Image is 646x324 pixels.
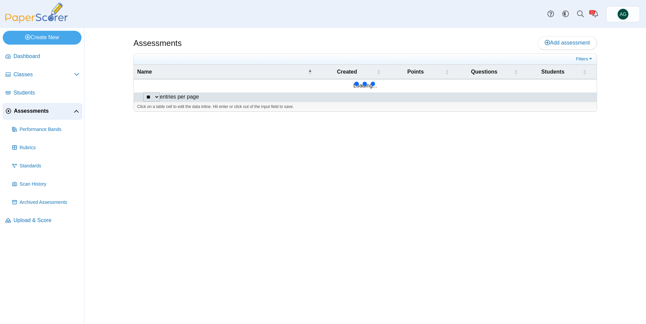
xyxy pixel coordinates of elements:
[445,69,449,75] span: Points : Activate to sort
[3,31,81,44] a: Create New
[582,69,587,75] span: Students : Activate to sort
[3,49,82,65] a: Dashboard
[20,163,79,169] span: Standards
[525,68,581,76] span: Students
[20,144,79,151] span: Rubrics
[160,94,199,100] label: entries per page
[3,3,70,23] img: PaperScorer
[3,213,82,229] a: Upload & Score
[9,194,82,211] a: Archived Assessments
[9,122,82,138] a: Performance Bands
[14,71,74,78] span: Classes
[20,126,79,133] span: Performance Bands
[20,199,79,206] span: Archived Assessments
[9,140,82,156] a: Rubrics
[3,103,82,119] a: Assessments
[618,9,628,20] span: Asena Goren
[134,102,597,112] div: Click on a table cell to edit the data inline. Hit enter or click out of the input field to save.
[134,79,597,92] td: Loading...
[574,56,595,62] a: Filters
[14,217,79,224] span: Upload & Score
[456,68,512,76] span: Questions
[14,89,79,97] span: Students
[514,69,518,75] span: Questions : Activate to sort
[538,36,597,50] a: Add assessment
[14,107,74,115] span: Assessments
[14,53,79,60] span: Dashboard
[388,68,444,76] span: Points
[545,40,590,46] span: Add assessment
[3,67,82,83] a: Classes
[588,7,603,22] a: Alerts
[133,37,182,49] h1: Assessments
[606,6,640,22] a: Asena Goren
[9,158,82,174] a: Standards
[620,12,626,17] span: Asena Goren
[3,85,82,101] a: Students
[377,69,381,75] span: Created : Activate to sort
[137,68,306,76] span: Name
[3,19,70,24] a: PaperScorer
[308,69,312,75] span: Name : Activate to invert sorting
[9,176,82,192] a: Scan History
[319,68,375,76] span: Created
[20,181,79,188] span: Scan History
